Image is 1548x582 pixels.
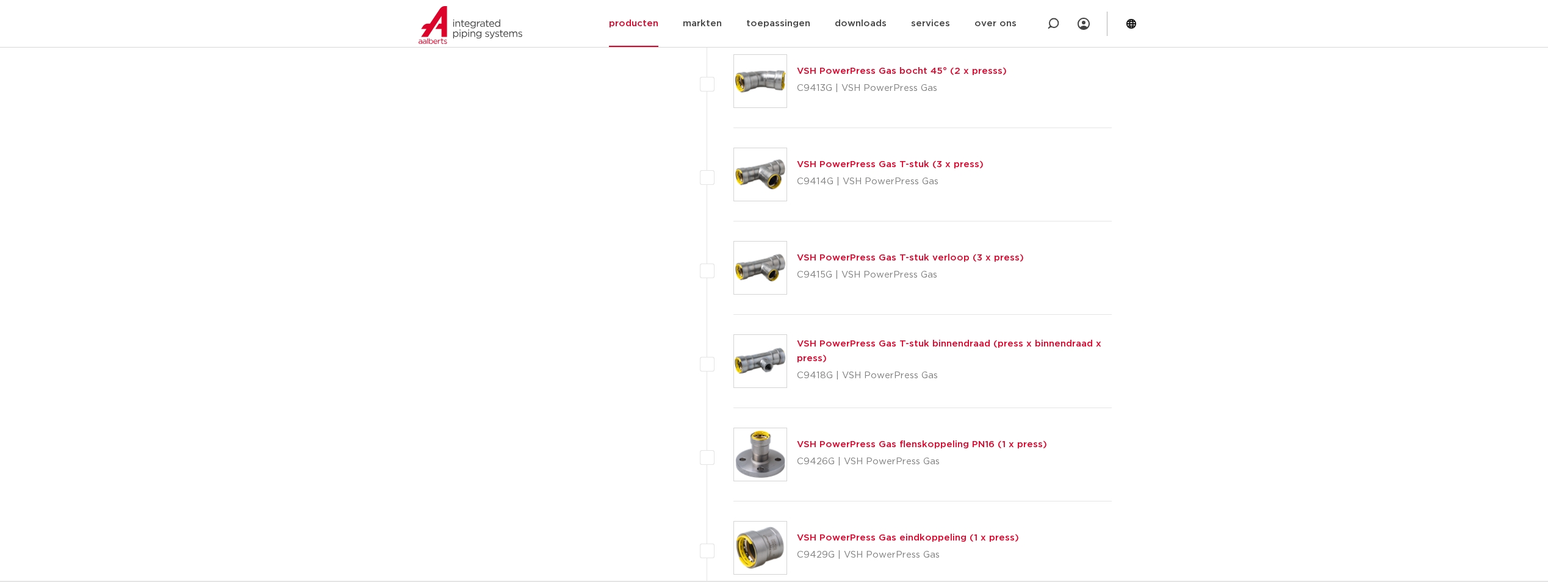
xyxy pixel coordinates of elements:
[1078,10,1090,37] div: my IPS
[797,172,984,192] p: C9414G | VSH PowerPress Gas
[797,440,1047,449] a: VSH PowerPress Gas flenskoppeling PN16 (1 x press)
[797,253,1024,262] a: VSH PowerPress Gas T-stuk verloop (3 x press)
[797,533,1019,542] a: VSH PowerPress Gas eindkoppeling (1 x press)
[797,366,1112,386] p: C9418G | VSH PowerPress Gas
[797,545,1019,565] p: C9429G | VSH PowerPress Gas
[797,160,984,169] a: VSH PowerPress Gas T-stuk (3 x press)
[734,522,787,574] img: Thumbnail for VSH PowerPress Gas eindkoppeling (1 x press)
[734,335,787,387] img: Thumbnail for VSH PowerPress Gas T-stuk binnendraad (press x binnendraad x press)
[797,452,1047,472] p: C9426G | VSH PowerPress Gas
[734,428,787,481] img: Thumbnail for VSH PowerPress Gas flenskoppeling PN16 (1 x press)
[797,339,1101,363] a: VSH PowerPress Gas T-stuk binnendraad (press x binnendraad x press)
[734,148,787,201] img: Thumbnail for VSH PowerPress Gas T-stuk (3 x press)
[797,66,1007,76] a: VSH PowerPress Gas bocht 45° (2 x presss)
[797,265,1024,285] p: C9415G | VSH PowerPress Gas
[797,79,1007,98] p: C9413G | VSH PowerPress Gas
[734,242,787,294] img: Thumbnail for VSH PowerPress Gas T-stuk verloop (3 x press)
[734,55,787,107] img: Thumbnail for VSH PowerPress Gas bocht 45° (2 x presss)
